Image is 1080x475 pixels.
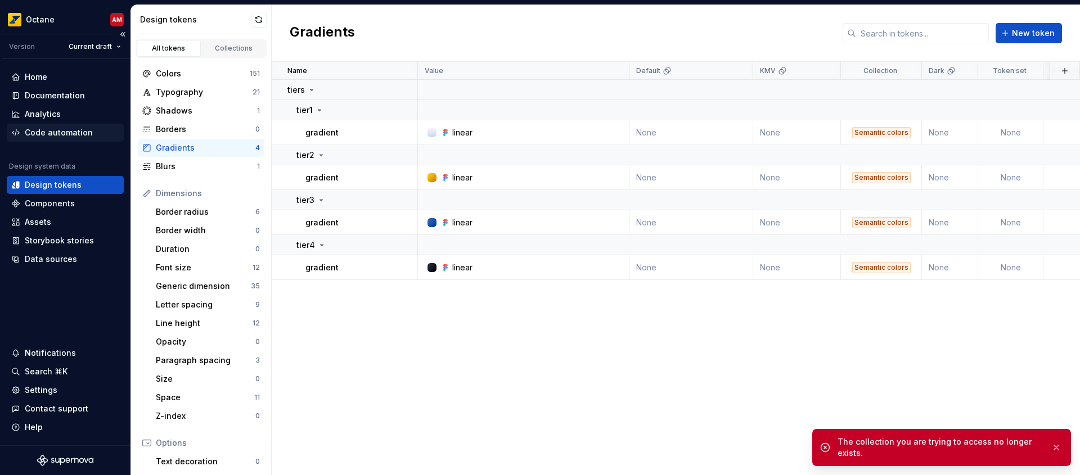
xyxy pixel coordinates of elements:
td: None [629,120,753,145]
p: gradient [305,172,339,183]
p: Collection [863,66,897,75]
td: None [978,210,1043,235]
a: Settings [7,381,124,399]
a: Z-index0 [151,407,264,425]
a: Space11 [151,388,264,406]
a: Documentation [7,87,124,105]
a: Colors151 [138,65,264,83]
div: Documentation [25,90,85,101]
a: Opacity0 [151,333,264,351]
div: 6 [255,207,260,216]
td: None [753,255,841,280]
button: New token [996,23,1062,43]
div: Paragraph spacing [156,355,255,366]
p: Token set [993,66,1027,75]
div: Typography [156,87,253,98]
a: Data sources [7,250,124,268]
p: Dark [929,66,944,75]
td: None [978,255,1043,280]
a: Shadows1 [138,102,264,120]
div: Design tokens [140,14,251,25]
div: Gradients [156,142,255,153]
div: Generic dimension [156,281,251,292]
a: Size0 [151,370,264,388]
p: tier2 [296,150,314,161]
div: Letter spacing [156,299,255,310]
div: 12 [253,263,260,272]
a: Components [7,194,124,212]
p: Value [425,66,443,75]
a: Letter spacing9 [151,296,264,314]
h2: Gradients [290,23,355,43]
a: Home [7,68,124,86]
div: 35 [251,282,260,291]
div: Code automation [25,127,93,138]
div: 0 [255,457,260,466]
div: 151 [250,69,260,78]
p: Default [636,66,660,75]
svg: Supernova Logo [37,455,93,466]
p: tier4 [296,239,315,251]
a: Analytics [7,105,124,123]
td: None [978,165,1043,190]
div: Help [25,422,43,433]
div: 0 [255,374,260,383]
div: 11 [254,393,260,402]
p: gradient [305,127,339,138]
button: OctaneAM [2,7,128,31]
div: Border radius [156,206,255,218]
div: Shadows [156,105,257,116]
p: Name [287,66,307,75]
div: Opacity [156,336,255,347]
div: 3 [255,356,260,365]
button: Notifications [7,344,124,362]
a: Font size12 [151,259,264,277]
a: Storybook stories [7,232,124,250]
a: Assets [7,213,124,231]
td: None [922,255,978,280]
button: Collapse sidebar [115,26,130,42]
div: 0 [255,337,260,346]
div: Notifications [25,347,76,359]
div: Search ⌘K [25,366,67,377]
div: Text decoration [156,456,255,467]
div: 0 [255,226,260,235]
div: Colors [156,68,250,79]
td: None [629,165,753,190]
div: 0 [255,125,260,134]
a: Typography21 [138,83,264,101]
button: Search ⌘K [7,363,124,381]
div: 0 [255,411,260,420]
input: Search in tokens... [856,23,989,43]
a: Blurs1 [138,157,264,175]
td: None [753,210,841,235]
td: None [753,120,841,145]
div: 12 [253,319,260,328]
p: KMV [760,66,776,75]
div: Design system data [9,162,75,171]
td: None [922,210,978,235]
div: linear [452,127,472,138]
button: Help [7,418,124,436]
td: None [753,165,841,190]
div: Semantic colors [852,127,911,138]
a: Borders0 [138,120,264,138]
td: None [922,165,978,190]
div: Borders [156,124,255,135]
a: Text decoration0 [151,453,264,471]
div: Collections [206,44,262,53]
div: Contact support [25,403,88,414]
div: Options [156,437,260,449]
div: Semantic colors [852,262,911,273]
div: 9 [255,300,260,309]
div: Octane [26,14,55,25]
div: 0 [255,245,260,254]
td: None [629,255,753,280]
div: Duration [156,243,255,255]
div: 4 [255,143,260,152]
span: Current draft [69,42,112,51]
div: Semantic colors [852,217,911,228]
div: Version [9,42,35,51]
td: None [629,210,753,235]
